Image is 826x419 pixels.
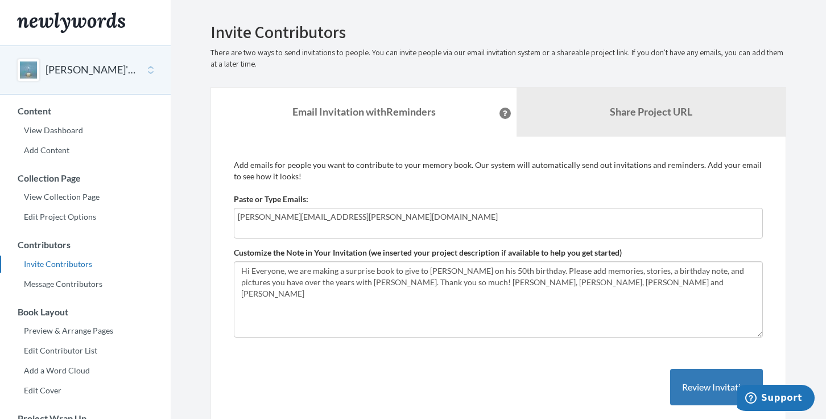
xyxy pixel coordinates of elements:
[234,247,622,258] label: Customize the Note in Your Invitation (we inserted your project description if available to help ...
[292,105,436,118] strong: Email Invitation with Reminders
[737,385,815,413] iframe: Opens a widget where you can chat to one of our agents
[1,173,171,183] h3: Collection Page
[1,240,171,250] h3: Contributors
[46,63,138,77] button: [PERSON_NAME]'s 50th Birthday
[1,307,171,317] h3: Book Layout
[210,47,786,70] p: There are two ways to send invitations to people. You can invite people via our email invitation ...
[234,159,763,182] p: Add emails for people you want to contribute to your memory book. Our system will automatically s...
[17,13,125,33] img: Newlywords logo
[610,105,692,118] b: Share Project URL
[210,23,786,42] h2: Invite Contributors
[234,261,763,338] textarea: Hi Everyone, we are making a surprise book to give to [PERSON_NAME] on his 50th birthday. Please ...
[234,194,308,205] label: Paste or Type Emails:
[670,369,763,406] button: Review Invitation
[238,211,759,223] input: Add contributor email(s) here...
[1,106,171,116] h3: Content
